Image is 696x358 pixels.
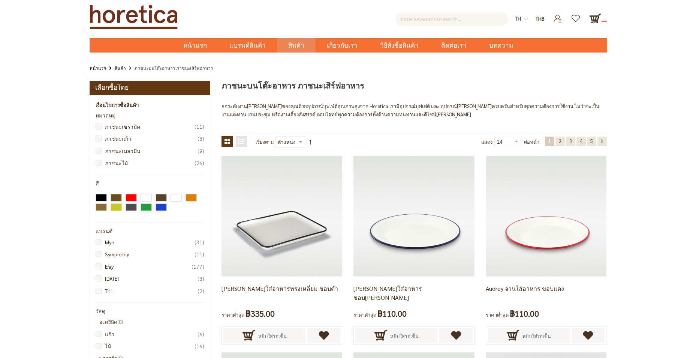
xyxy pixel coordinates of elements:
[99,122,205,131] a: ภาชนะเซรามิค11
[96,229,205,234] div: แบรนด์
[192,262,204,271] span: 177
[277,38,316,53] a: สินค้า
[115,64,126,72] a: สินค้า
[524,136,539,148] span: ต่อหน้า
[99,159,205,167] a: ภาชนะไม้26
[96,101,139,109] strong: เงื่อนไขการซื้อสินค้า
[245,307,275,320] span: ฿335.00
[95,83,129,93] strong: เลือกซื้อโดย
[135,65,213,71] strong: ภาชนะบนโต๊ะอาหาร ภาชนะเสิร์ฟอาหาร
[99,342,205,350] a: ไม้16
[353,212,474,218] a: Audrey จานใส่อาหาร ขอบน้ำเงิน
[222,136,233,147] strong: ตาราง
[223,328,305,343] button: หยิบใส่รถเข็น
[258,328,287,344] span: หยิบใส่รถเข็น
[486,212,606,218] a: Audrey จานใส่อาหาร ขอบแดง
[441,38,467,53] span: ติดต่อเรา
[377,307,407,320] span: ฿110.00
[524,17,528,21] img: dropdown-icon.svg
[99,250,205,258] a: Symphony11
[353,284,422,301] a: [PERSON_NAME]ใส่อาหาร ขอบ[PERSON_NAME]
[488,328,570,343] button: หยิบใส่รถเข็น
[90,64,106,72] a: หน้าแรก
[580,138,582,144] span: 4
[222,80,364,92] span: ภาชนะบนโต๊ะอาหาร ภาชนะเสิร์ฟอาหาร
[195,342,204,350] span: 16
[486,156,606,277] img: Audrey จานใส่อาหาร ขอบแดง
[567,12,585,19] a: รายการโปรด
[327,38,358,53] span: เกี่ยวกับเรา
[489,38,513,53] span: บทความ
[390,328,419,344] span: หยิบใส่รถเข็น
[96,113,205,119] div: หมวดหมู่
[90,5,178,29] img: Horetica.com
[353,156,474,277] img: Audrey จานใส่อาหาร ขอบน้ำเงิน
[99,287,205,295] a: Trii2
[222,284,338,292] a: [PERSON_NAME]ใส่อาหารทรงเหลี่ยม ขอบดำ
[117,319,123,325] span: 0
[96,308,205,314] div: วัสดุ
[222,156,342,277] img: Audrey จานใส่อาหารทรงเหลี่ยม ขอบดำ
[478,38,524,53] a: บทความ
[99,274,205,283] a: [DATE]8
[198,147,204,155] span: 9
[430,38,478,53] a: ติดต่อเรา
[229,38,266,53] span: แบรนด์สินค้า
[510,307,539,320] span: ฿110.00
[288,38,304,53] span: สินค้า
[587,137,596,146] a: 5
[515,15,521,22] span: th
[218,38,277,53] a: แบรนด์สินค้า
[195,250,204,258] span: 11
[99,134,205,143] a: ภาชนะแก้ว8
[555,137,565,146] a: 2
[486,311,509,318] span: ราคาต่ำสุด
[198,134,204,143] span: 8
[198,274,204,283] span: 8
[99,238,205,246] a: Mye31
[183,41,207,50] span: หน้าแรก
[355,328,437,343] button: หยิบใส่รถเข็น
[369,38,430,53] a: วิธีสั่งซื้อสินค้า
[99,147,205,155] a: ภาชนะเมลามีน9
[222,102,607,118] div: ยกระดับงาน[PERSON_NAME]ของคุณด้วยอุปกรณ์บุฟเฟ่ต์คุณภาพสูงจาก Horetica เรามีอุปกรณ์บุฟเฟ่ต์ และ อุ...
[198,287,204,295] span: 2
[566,137,575,146] a: 3
[486,284,564,292] a: Audrey จานใส่อาหาร ขอบแดง
[590,138,593,144] span: 5
[307,328,341,343] a: เพิ่มไปยังรายการโปรด
[99,318,205,326] li: อะคริลิค
[195,122,204,131] span: 11
[195,159,204,167] span: 26
[572,328,605,343] a: เพิ่มไปยังรายการโปรด
[195,238,204,246] span: 31
[222,311,244,318] span: ราคาต่ำสุด
[576,137,586,146] a: 4
[439,328,473,343] a: เพิ่มไปยังรายการโปรด
[96,181,205,187] div: สี
[380,38,419,53] span: วิธีสั่งซื้อสินค้า
[548,138,551,144] span: 1
[536,15,545,22] span: THB
[569,138,572,144] span: 3
[316,38,369,53] a: เกี่ยวกับเรา
[198,330,204,338] span: 6
[172,38,218,53] a: หน้าแรก
[559,138,561,144] span: 2
[522,328,551,344] span: หยิบใส่รถเข็น
[481,138,492,145] span: แสดง
[353,311,376,318] span: ราคาต่ำสุด
[549,12,567,19] a: เข้าสู่ระบบ
[222,212,342,218] a: Audrey จานใส่อาหารทรงเหลี่ยม ขอบดำ
[99,330,205,338] a: แก้ว6
[99,262,205,271] a: Efay177
[256,136,274,148] label: เรียงตาม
